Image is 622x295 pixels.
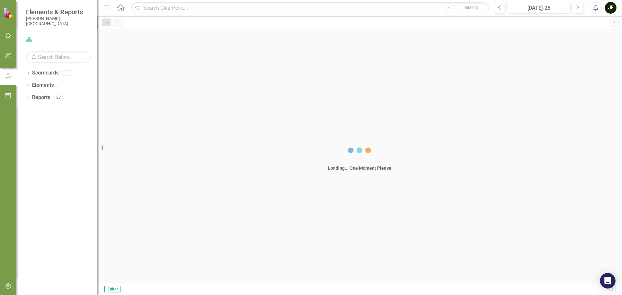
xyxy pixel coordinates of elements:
img: ClearPoint Strategy [3,7,15,19]
a: Scorecards [32,69,59,77]
div: [DATE]-25 [510,4,568,12]
span: Editor [104,286,121,292]
input: Search ClearPoint... [131,2,489,14]
div: 27 [53,95,64,100]
button: [DATE]-25 [508,2,570,14]
button: JF [605,2,616,14]
input: Search Below... [26,51,91,63]
a: Reports [32,94,50,101]
button: Search [455,3,487,12]
a: Elements [32,82,54,89]
span: Search [464,5,478,10]
div: Open Intercom Messenger [600,273,616,289]
div: Loading... One Moment Please [328,165,391,171]
small: [PERSON_NAME][GEOGRAPHIC_DATA] [26,16,91,27]
span: Elements & Reports [26,8,91,16]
